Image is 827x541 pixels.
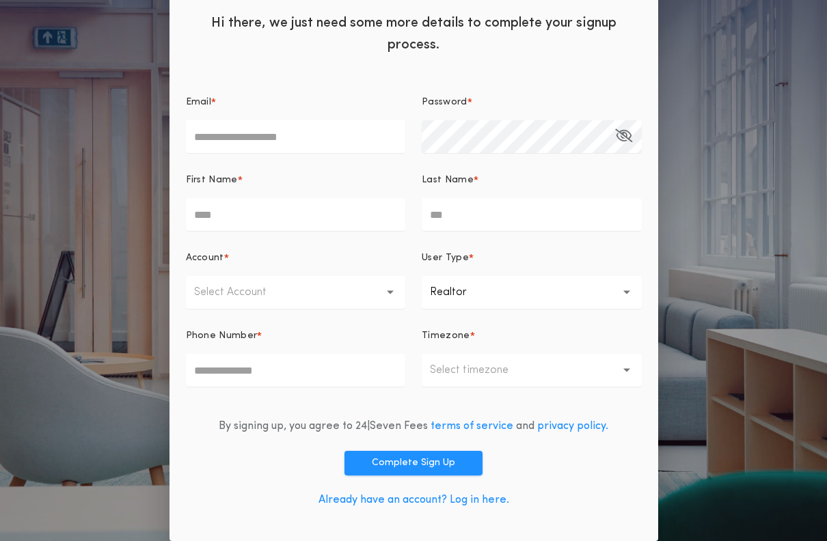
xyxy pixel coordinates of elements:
p: Last Name [422,174,474,187]
input: Last Name* [422,198,642,231]
p: Realtor [430,284,489,301]
a: privacy policy. [537,421,608,432]
p: Select timezone [430,362,530,378]
input: Password* [422,120,642,153]
button: Select Account [186,276,406,309]
div: Hi there, we just need some more details to complete your signup process. [170,1,658,63]
button: Realtor [422,276,642,309]
p: Timezone [422,329,470,343]
button: Select timezone [422,354,642,387]
p: Email [186,96,212,109]
p: User Type [422,251,469,265]
a: terms of service [431,421,513,432]
p: First Name [186,174,238,187]
input: Phone Number* [186,354,406,387]
div: By signing up, you agree to 24|Seven Fees and [219,418,608,434]
button: Password* [615,120,632,153]
input: Email* [186,120,406,153]
p: Select Account [194,284,288,301]
a: Already have an account? Log in here. [318,495,509,505]
p: Password [422,96,467,109]
p: Account [186,251,224,265]
button: Complete Sign Up [344,451,483,475]
input: First Name* [186,198,406,231]
p: Phone Number [186,329,258,343]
